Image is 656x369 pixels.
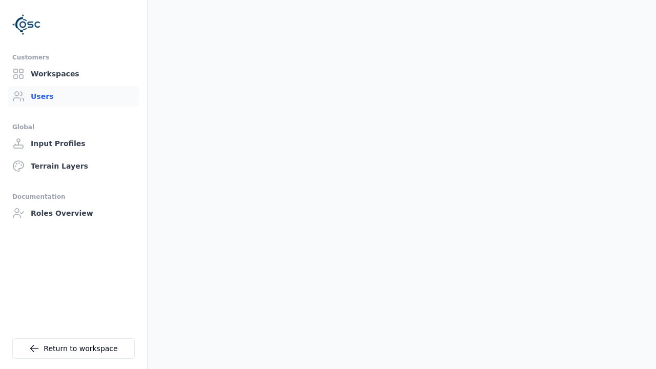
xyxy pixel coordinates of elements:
[8,156,139,176] a: Terrain Layers
[12,51,135,64] div: Customers
[8,64,139,84] a: Workspaces
[8,133,139,154] a: Input Profiles
[12,191,135,203] div: Documentation
[8,203,139,223] a: Roles Overview
[12,121,135,133] div: Global
[12,10,41,39] img: Logo
[12,338,135,359] a: Return to workspace
[8,86,139,107] a: Users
